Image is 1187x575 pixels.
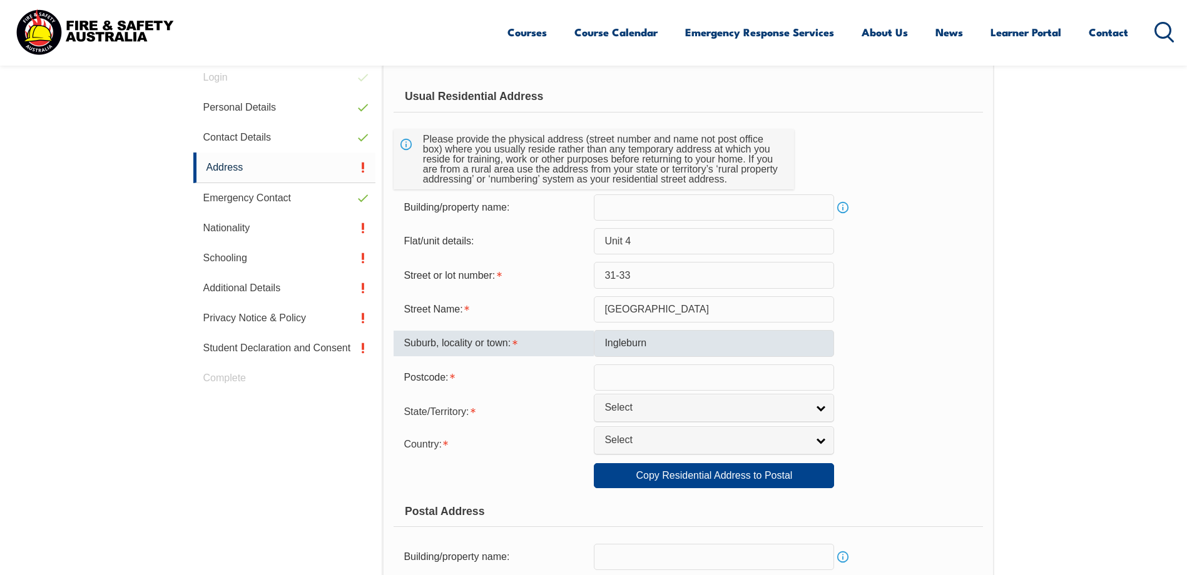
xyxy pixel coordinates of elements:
[193,92,376,122] a: Personal Details
[394,545,594,569] div: Building/property name:
[193,333,376,363] a: Student Declaration and Consent
[193,243,376,273] a: Schooling
[394,297,594,321] div: Street Name is required.
[394,196,594,219] div: Building/property name:
[935,16,963,49] a: News
[604,434,807,447] span: Select
[394,331,594,356] div: Suburb, locality or town is required.
[418,129,785,189] div: Please provide the physical address (street number and name not post office box) where you usuall...
[193,152,376,183] a: Address
[604,401,807,414] span: Select
[862,16,908,49] a: About Us
[394,398,594,423] div: State/Territory is required.
[394,81,982,112] div: Usual Residential Address
[834,548,852,566] a: Info
[193,273,376,303] a: Additional Details
[834,199,852,216] a: Info
[404,406,469,417] span: State/Territory:
[193,303,376,333] a: Privacy Notice & Policy
[685,16,834,49] a: Emergency Response Services
[193,213,376,243] a: Nationality
[394,431,594,456] div: Country is required.
[394,496,982,527] div: Postal Address
[193,183,376,213] a: Emergency Contact
[193,122,376,152] a: Contact Details
[394,366,594,389] div: Postcode is required.
[991,16,1061,49] a: Learner Portal
[394,229,594,253] div: Flat/unit details:
[574,16,658,49] a: Course Calendar
[507,16,547,49] a: Courses
[394,263,594,287] div: Street or lot number is required.
[1089,16,1128,49] a: Contact
[594,463,834,488] a: Copy Residential Address to Postal
[404,439,441,449] span: Country:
